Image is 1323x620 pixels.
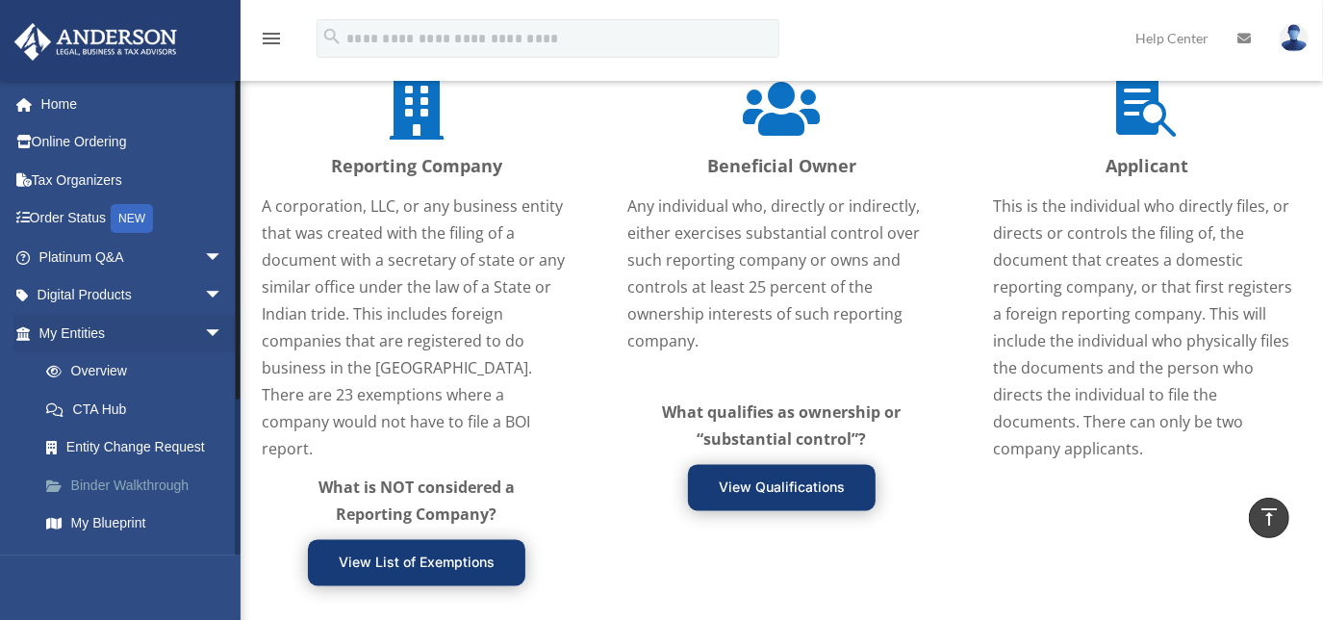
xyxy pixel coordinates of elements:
p: Any individual who, directly or indirectly, either exercises substantial control over such report... [627,194,935,355]
a: Digital Productsarrow_drop_down [13,276,252,315]
img: Anderson Advisors Platinum Portal [9,23,183,61]
a: Entity Change Request [27,428,252,467]
p: Reporting Company [263,152,571,183]
i: search [321,26,343,47]
span: arrow_drop_down [204,238,242,277]
span:  [743,78,820,140]
span: arrow_drop_down [204,314,242,353]
a: Tax Due Dates [27,542,252,581]
p: This is the individual who directly files, or directs or controls the filing of, the document tha... [993,194,1301,463]
a: vertical_align_top [1249,498,1289,538]
a: Tax Organizers [13,161,252,199]
a: View List of Exemptions [308,540,525,586]
a: Platinum Q&Aarrow_drop_down [13,238,252,276]
a: Home [13,85,252,123]
a: Online Ordering [13,123,252,162]
img: User Pic [1280,24,1309,52]
a: CTA Hub [27,390,242,428]
p: What is NOT considered a Reporting Company? [296,475,537,529]
a: Overview [27,352,252,391]
a: My Entitiesarrow_drop_down [13,314,252,352]
p: A corporation, LLC, or any business entity that was created with the filing of a document with a ... [263,194,571,463]
i: vertical_align_top [1258,505,1281,529]
p: Beneficial Owner [627,152,935,183]
p: Applicant [993,152,1301,183]
a: Order StatusNEW [13,199,252,239]
a: Binder Walkthrough [27,466,252,504]
div: NEW [111,204,153,233]
a: View Qualifications [688,465,876,511]
i: menu [260,27,283,50]
a: My Blueprint [27,504,252,543]
span:  [1116,78,1178,140]
span:  [390,78,444,140]
p: What qualifies as ownership or “substantial control”? [661,400,902,453]
a: menu [260,34,283,50]
span: arrow_drop_down [204,276,242,316]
